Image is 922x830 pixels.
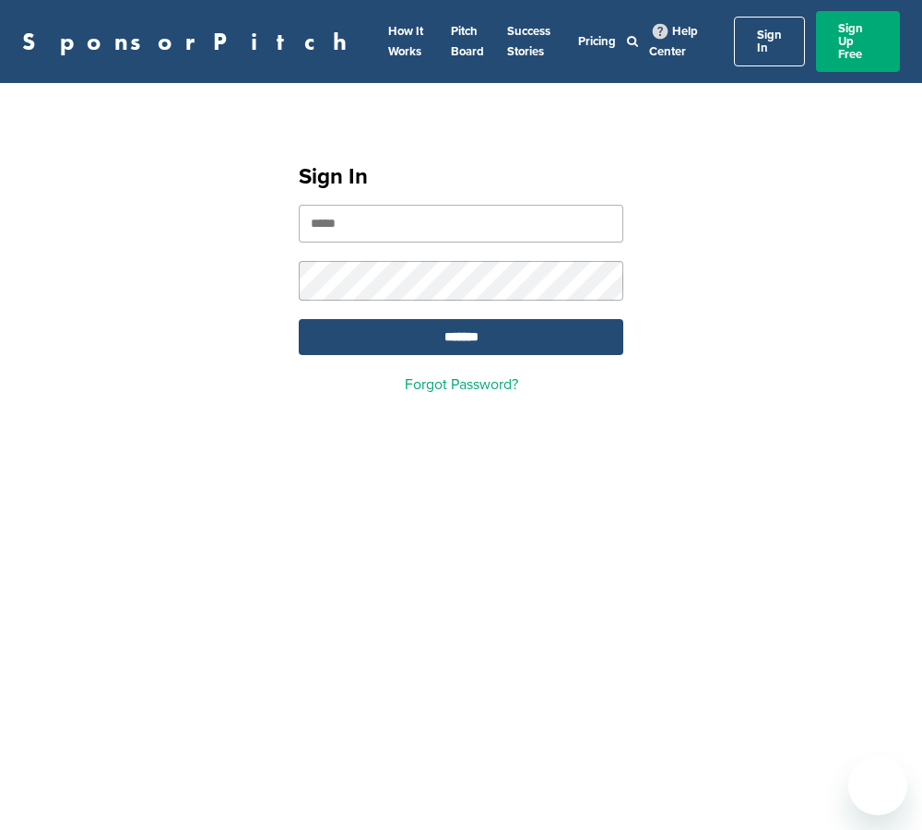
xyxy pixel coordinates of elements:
a: Help Center [649,20,698,63]
a: Success Stories [507,24,550,59]
a: SponsorPitch [22,30,359,53]
a: How It Works [388,24,423,59]
h1: Sign In [299,160,623,194]
a: Pitch Board [451,24,484,59]
a: Sign Up Free [816,11,900,72]
iframe: Button to launch messaging window [848,756,907,815]
a: Sign In [734,17,805,66]
a: Forgot Password? [405,375,518,394]
a: Pricing [578,34,616,49]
